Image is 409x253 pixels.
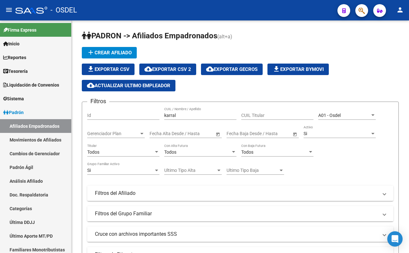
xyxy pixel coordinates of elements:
[5,6,13,14] mat-icon: menu
[304,131,307,136] span: Si
[227,168,278,173] span: Ultimo Tipo Baja
[87,65,95,73] mat-icon: file_download
[241,149,253,155] span: Todos
[291,131,298,137] button: Open calendar
[87,49,95,56] mat-icon: add
[87,149,99,155] span: Todos
[82,47,137,58] button: Crear Afiliado
[150,131,173,136] input: Fecha inicio
[95,190,378,197] mat-panel-title: Filtros del Afiliado
[87,50,132,56] span: Crear Afiliado
[144,65,152,73] mat-icon: cloud_download
[87,206,393,221] mat-expansion-panel-header: Filtros del Grupo Familiar
[164,168,216,173] span: Ultimo Tipo Alta
[206,65,214,73] mat-icon: cloud_download
[144,66,191,72] span: Exportar CSV 2
[206,66,258,72] span: Exportar GECROS
[3,27,36,34] span: Firma Express
[273,65,280,73] mat-icon: file_download
[255,131,287,136] input: Fecha fin
[217,34,232,40] span: (alt+a)
[318,113,341,118] span: A01 - Osdel
[273,66,324,72] span: Exportar Bymovi
[87,131,139,136] span: Gerenciador Plan
[87,66,129,72] span: Exportar CSV
[87,83,170,88] span: Actualizar ultimo Empleador
[214,131,221,137] button: Open calendar
[87,97,109,106] h3: Filtros
[139,64,196,75] button: Exportar CSV 2
[267,64,329,75] button: Exportar Bymovi
[178,131,210,136] input: Fecha fin
[201,64,263,75] button: Exportar GECROS
[82,80,175,91] button: Actualizar ultimo Empleador
[3,109,24,116] span: Padrón
[87,81,95,89] mat-icon: cloud_download
[82,31,217,40] span: PADRON -> Afiliados Empadronados
[3,68,28,75] span: Tesorería
[3,95,24,102] span: Sistema
[3,40,19,47] span: Inicio
[95,210,378,217] mat-panel-title: Filtros del Grupo Familiar
[50,3,77,17] span: - OSDEL
[87,186,393,201] mat-expansion-panel-header: Filtros del Afiliado
[3,81,59,88] span: Liquidación de Convenios
[164,149,176,155] span: Todos
[227,131,250,136] input: Fecha inicio
[82,64,135,75] button: Exportar CSV
[396,6,404,14] mat-icon: person
[95,231,378,238] mat-panel-title: Cruce con archivos importantes SSS
[387,231,403,247] div: Open Intercom Messenger
[87,226,393,242] mat-expansion-panel-header: Cruce con archivos importantes SSS
[3,54,26,61] span: Reportes
[87,168,91,173] span: Si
